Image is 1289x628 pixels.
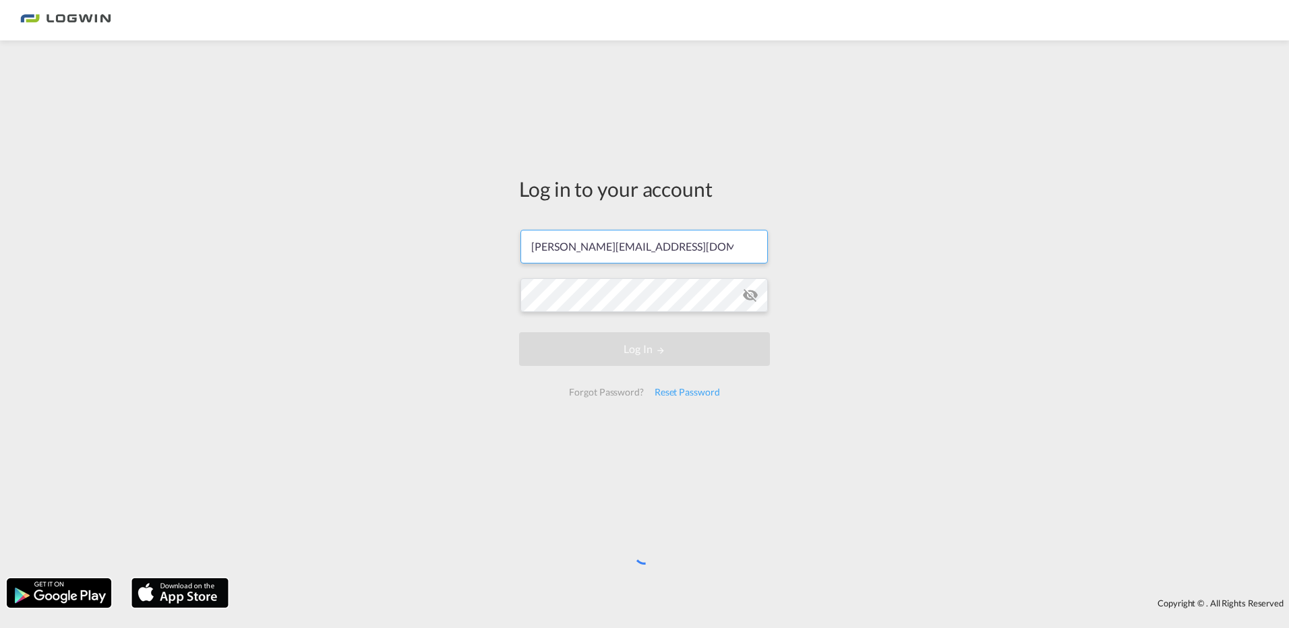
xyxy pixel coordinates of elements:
[564,380,649,404] div: Forgot Password?
[235,592,1289,615] div: Copyright © . All Rights Reserved
[520,230,768,263] input: Enter email/phone number
[742,287,758,303] md-icon: icon-eye-off
[130,577,230,609] img: apple.png
[20,5,111,36] img: bc73a0e0d8c111efacd525e4c8ad7d32.png
[519,332,770,366] button: LOGIN
[649,380,725,404] div: Reset Password
[5,577,113,609] img: google.png
[519,175,770,203] div: Log in to your account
